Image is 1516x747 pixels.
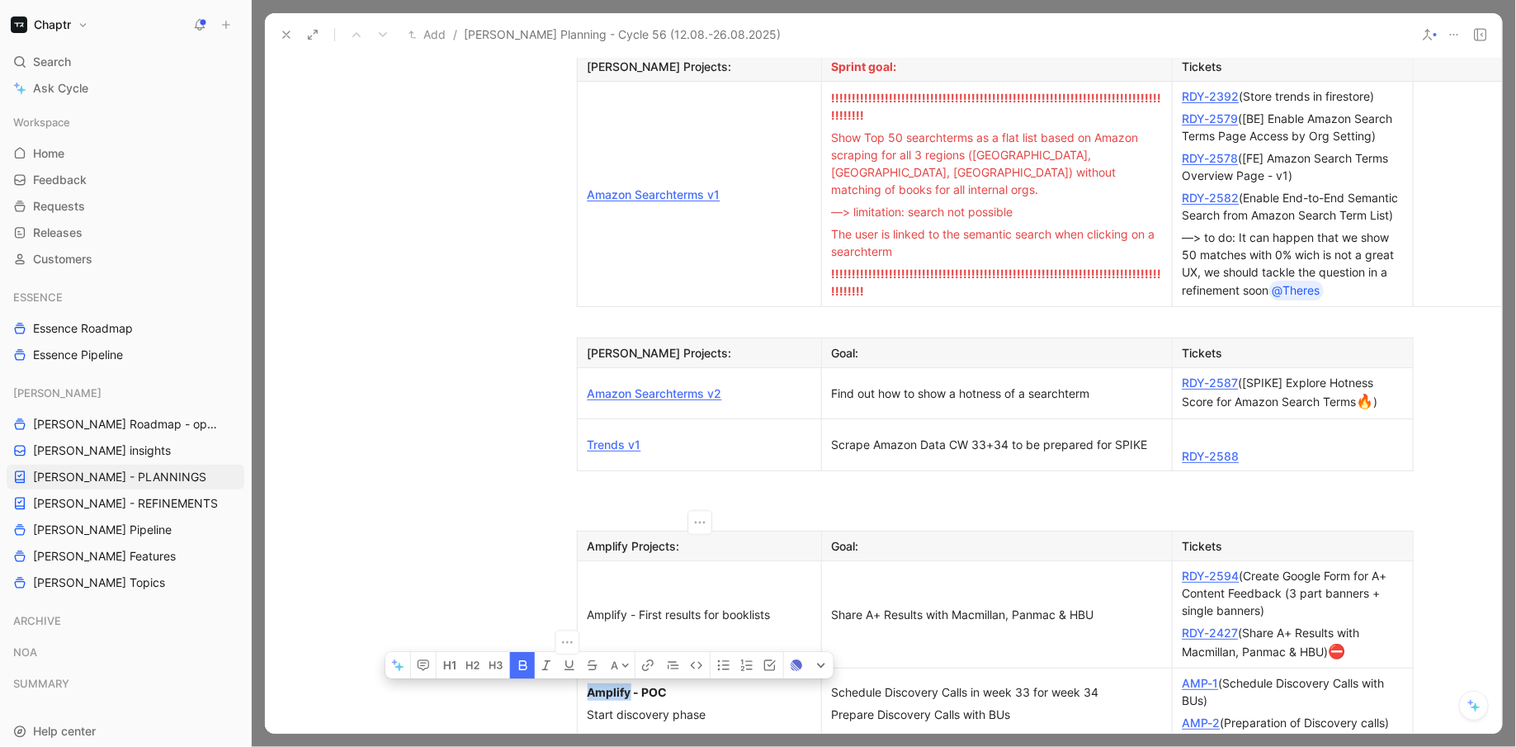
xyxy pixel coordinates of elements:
[33,347,123,363] span: Essence Pipeline
[33,251,92,267] span: Customers
[1273,281,1320,300] div: @Theres
[7,220,244,245] a: Releases
[33,495,218,512] span: [PERSON_NAME] - REFINEMENTS
[1183,344,1403,362] div: Tickets
[1183,569,1240,583] a: RDY-2594
[13,289,63,305] span: ESSENCE
[7,141,244,166] a: Home
[7,491,244,516] a: [PERSON_NAME] - REFINEMENTS
[832,59,897,73] span: Sprint goal:
[1183,716,1221,730] a: AMP-2
[33,442,171,459] span: [PERSON_NAME] insights
[7,640,244,664] div: NOA
[7,316,244,341] a: Essence Roadmap
[13,675,69,692] span: SUMMARY
[33,469,206,485] span: [PERSON_NAME] - PLANNINGS
[7,285,244,310] div: ESSENCE
[832,205,1013,219] span: —> limitation: search not possible
[34,17,71,32] h1: Chaptr
[1183,189,1403,224] div: (Enable End-to-End Semantic Search from Amazon Search Term List)
[588,187,720,201] a: Amazon Searchterms v1
[832,683,1162,701] div: Schedule Discovery Calls in week 33 for week 34
[832,537,1162,555] div: Goal:
[7,438,244,463] a: [PERSON_NAME] insights
[1329,643,1346,660] span: ⛔
[832,227,1159,258] span: The user is linked to the semantic search when clicking on a searchterm
[7,110,244,135] div: Workspace
[1183,626,1239,640] a: RDY-2427
[404,25,450,45] button: Add
[7,608,244,633] div: ARCHIVE
[832,706,1162,723] div: Prepare Discovery Calls with BUs
[7,671,244,701] div: SUMMARY
[1183,191,1240,205] a: RDY-2582
[588,685,668,699] strong: Amplify - POC
[33,574,165,591] span: [PERSON_NAME] Topics
[7,570,244,595] a: [PERSON_NAME] Topics
[33,416,224,433] span: [PERSON_NAME] Roadmap - open items
[11,17,27,33] img: Chaptr
[1183,714,1403,731] div: (Preparation of Discovery calls)
[588,706,811,723] div: Start discovery phase
[7,640,244,669] div: NOA
[588,537,811,555] div: Amplify Projects:
[7,343,244,367] a: Essence Pipeline
[1183,89,1240,103] a: RDY-2392
[832,130,1142,196] span: Show Top 50 searchterms as a flat list based on Amazon scraping for all 3 regions ([GEOGRAPHIC_DA...
[832,344,1162,362] div: Goal:
[1183,676,1219,690] a: AMP-1
[464,25,781,45] span: [PERSON_NAME] Planning - Cycle 56 (12.08.-26.08.2025)
[1183,449,1240,463] a: RDY-2588
[1183,87,1403,105] div: (Store trends in firestore)
[7,719,244,744] div: Help center
[7,381,244,405] div: [PERSON_NAME]
[1183,229,1403,300] div: —> to do: It can happen that we show 50 matches with 0% wich is not a great UX, we should tackle ...
[588,606,811,623] div: Amplify - First results for booklists
[7,247,244,272] a: Customers
[7,13,92,36] button: ChaptrChaptr
[7,608,244,638] div: ARCHIVE
[7,381,244,595] div: [PERSON_NAME][PERSON_NAME] Roadmap - open items[PERSON_NAME] insights[PERSON_NAME] - PLANNINGS[PE...
[13,612,61,629] span: ARCHIVE
[588,437,641,452] a: Trends v1
[7,544,244,569] a: [PERSON_NAME] Features
[1183,674,1403,709] div: (Schedule Discovery Calls with BUs)
[33,225,83,241] span: Releases
[33,52,71,72] span: Search
[1183,111,1239,125] a: RDY-2579
[588,58,811,75] div: [PERSON_NAME] Projects:
[7,194,244,219] a: Requests
[7,76,244,101] a: Ask Cycle
[1357,393,1374,409] span: 🔥
[1183,151,1239,165] a: RDY-2578
[33,522,172,538] span: [PERSON_NAME] Pipeline
[7,671,244,696] div: SUMMARY
[7,50,244,74] div: Search
[33,172,87,188] span: Feedback
[33,724,96,738] span: Help center
[588,386,722,400] a: Amazon Searchterms v2
[453,25,457,45] span: /
[832,91,1162,122] span: !!!!!!!!!!!!!!!!!!!!!!!!!!!!!!!!!!!!!!!!!!!!!!!!!!!!!!!!!!!!!!!!!!!!!!!!!!!!!!!!!!!!!!!!
[588,344,811,362] div: [PERSON_NAME] Projects:
[13,385,102,401] span: [PERSON_NAME]
[13,114,70,130] span: Workspace
[33,548,176,565] span: [PERSON_NAME] Features
[7,168,244,192] a: Feedback
[1183,537,1403,555] div: Tickets
[1183,110,1403,144] div: ([BE] Enable Amazon Search Terms Page Access by Org Setting)
[1183,374,1403,413] div: ([SPIKE] Explore Hotness Score for Amazon Search Terms )
[1183,58,1403,75] div: Tickets
[832,606,1162,623] div: Share A+ Results with Macmillan, Panmac & HBU
[1183,567,1403,619] div: (Create Google Form for A+ Content Feedback (3 part banners + single banners)
[1183,624,1403,663] div: (Share A+ Results with Macmillan, Panmac & HBU)
[33,145,64,162] span: Home
[33,198,85,215] span: Requests
[7,412,244,437] a: [PERSON_NAME] Roadmap - open items
[33,320,133,337] span: Essence Roadmap
[1183,149,1403,184] div: ([FE] Amazon Search Terms Overview Page - v1)
[13,644,37,660] span: NOA
[1183,376,1239,390] a: RDY-2587
[7,285,244,367] div: ESSENCEEssence RoadmapEssence Pipeline
[832,385,1162,402] div: Find out how to show a hotness of a searchterm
